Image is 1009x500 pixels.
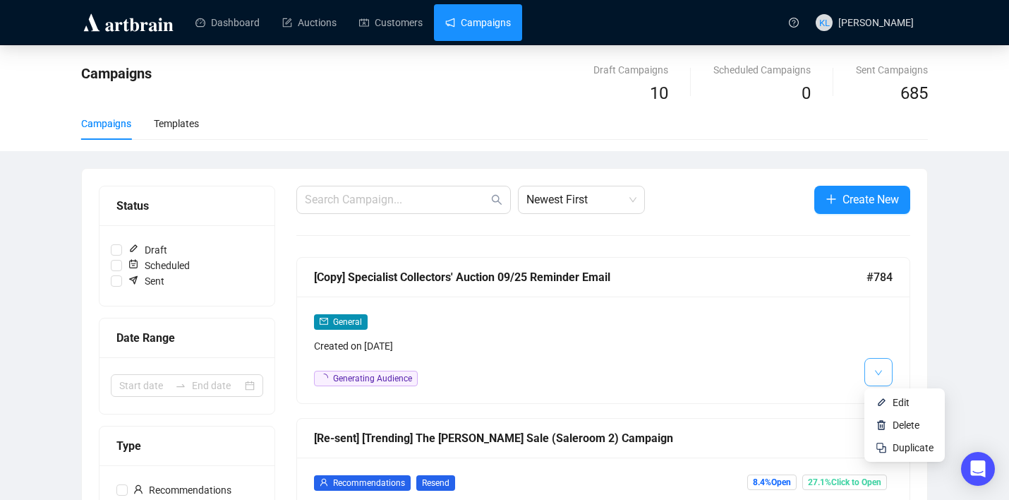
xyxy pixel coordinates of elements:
span: 27.1% Click to Open [802,475,887,490]
span: down [874,369,883,377]
img: svg+xml;base64,PHN2ZyB4bWxucz0iaHR0cDovL3d3dy53My5vcmcvMjAwMC9zdmciIHhtbG5zOnhsaW5rPSJodHRwOi8vd3... [876,397,887,408]
a: Campaigns [445,4,511,41]
span: Duplicate [893,442,934,453]
span: KL [818,15,830,30]
img: svg+xml;base64,PHN2ZyB4bWxucz0iaHR0cDovL3d3dy53My5vcmcvMjAwMC9zdmciIHhtbG5zOnhsaW5rPSJodHRwOi8vd3... [876,419,887,431]
span: 10 [650,83,668,103]
span: Resend [416,475,455,491]
span: Campaigns [81,65,152,82]
span: Recommendations [128,482,237,498]
span: search [491,194,502,206]
div: [Copy] Specialist Collectors' Auction 09/25 Reminder Email [314,268,866,286]
span: Scheduled [122,258,195,273]
span: mail [320,317,328,326]
a: Dashboard [195,4,260,41]
span: loading [320,374,328,382]
img: svg+xml;base64,PHN2ZyB4bWxucz0iaHR0cDovL3d3dy53My5vcmcvMjAwMC9zdmciIHdpZHRoPSIyNCIgaGVpZ2h0PSIyNC... [876,442,887,453]
span: [PERSON_NAME] [838,17,914,28]
span: General [333,317,362,327]
span: Generating Audience [333,374,412,383]
div: Type [116,437,258,455]
span: Recommendations [333,478,405,488]
span: 685 [900,83,928,103]
div: Scheduled Campaigns [713,62,811,78]
div: Created on [DATE] [314,338,746,354]
input: Start date [119,378,169,393]
span: Edit [893,397,910,408]
input: End date [192,378,242,393]
span: 0 [802,83,811,103]
div: Campaigns [81,116,131,131]
span: question-circle [789,18,799,28]
div: Sent Campaigns [856,62,928,78]
div: Open Intercom Messenger [961,452,995,486]
button: Create New [814,186,910,214]
span: Delete [893,419,919,431]
span: plus [826,194,837,205]
span: Draft [122,242,173,258]
img: logo [81,11,176,34]
a: [Copy] Specialist Collectors' Auction 09/25 Reminder Email#784mailGeneralCreated on [DATE]loading... [296,257,910,404]
div: [Re-sent] [Trending] The [PERSON_NAME] Sale (Saleroom 2) Campaign [314,429,866,447]
div: Status [116,197,258,215]
span: swap-right [175,380,186,391]
span: Newest First [526,186,636,213]
span: 8.4% Open [747,475,797,490]
span: Create New [842,191,899,208]
div: Date Range [116,329,258,347]
input: Search Campaign... [305,191,488,208]
a: Auctions [282,4,337,41]
span: user [133,484,143,494]
div: Templates [154,116,199,131]
span: Sent [122,273,170,289]
a: Customers [359,4,423,41]
span: to [175,380,186,391]
span: #784 [866,268,893,286]
span: user [320,478,328,487]
div: Draft Campaigns [593,62,668,78]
